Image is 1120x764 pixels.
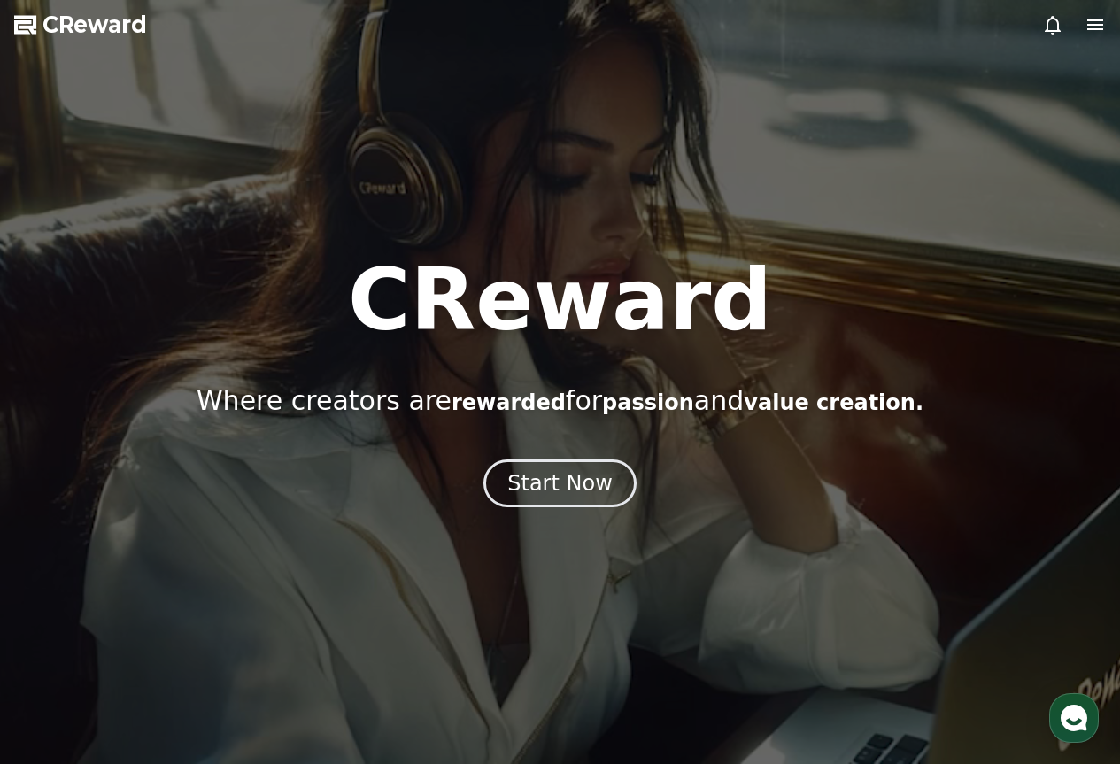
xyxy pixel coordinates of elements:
[602,390,694,415] span: passion
[197,385,923,417] p: Where creators are for and
[452,390,566,415] span: rewarded
[507,469,613,498] div: Start Now
[744,390,923,415] span: value creation.
[483,477,637,494] a: Start Now
[42,11,147,39] span: CReward
[14,11,147,39] a: CReward
[348,258,772,343] h1: CReward
[483,459,637,507] button: Start Now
